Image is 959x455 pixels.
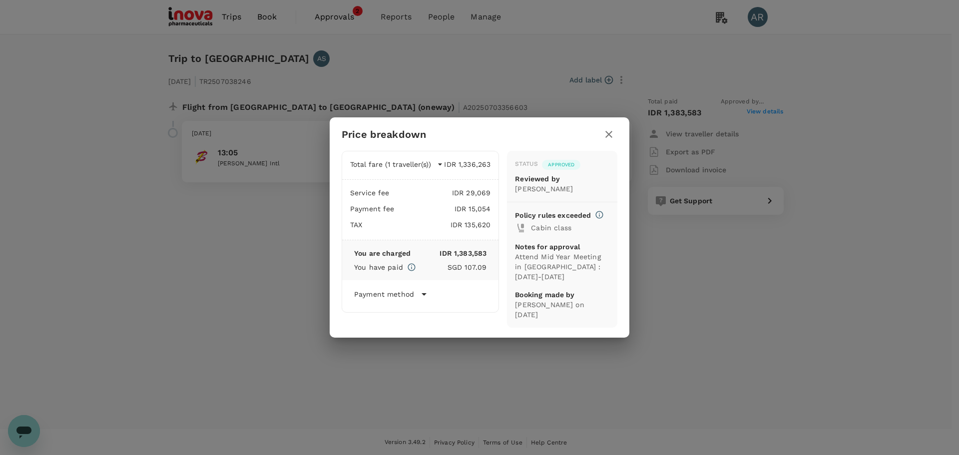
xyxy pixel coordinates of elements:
[342,126,426,142] h6: Price breakdown
[390,188,491,198] p: IDR 29,069
[531,223,609,233] p: Cabin class
[515,159,538,169] div: Status
[354,289,414,299] p: Payment method
[515,184,609,194] p: [PERSON_NAME]
[354,262,403,272] p: You have paid
[542,161,580,168] span: Approved
[350,220,362,230] p: TAX
[362,220,490,230] p: IDR 135,620
[350,159,431,169] p: Total fare (1 traveller(s))
[350,188,390,198] p: Service fee
[395,204,491,214] p: IDR 15,054
[350,204,395,214] p: Payment fee
[515,300,609,320] p: [PERSON_NAME] on [DATE]
[515,210,591,220] p: Policy rules exceeded
[515,252,609,282] p: Attend Mid Year Meeting in [GEOGRAPHIC_DATA] : [DATE]-[DATE]
[515,290,609,300] p: Booking made by
[416,262,486,272] p: SGD 107.09
[354,248,411,258] p: You are charged
[443,159,490,169] p: IDR 1,336,263
[515,174,609,184] p: Reviewed by
[411,248,486,258] p: IDR 1,383,583
[515,242,609,252] p: Notes for approval
[350,159,443,169] button: Total fare (1 traveller(s))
